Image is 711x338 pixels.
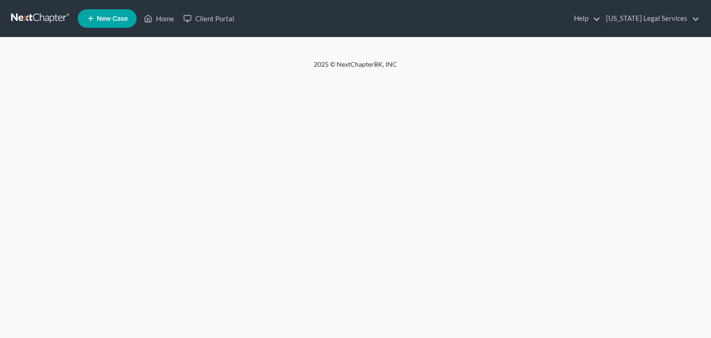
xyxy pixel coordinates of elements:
a: [US_STATE] Legal Services [601,10,699,27]
div: 2025 © NextChapterBK, INC [92,60,619,76]
a: Help [569,10,600,27]
a: Home [139,10,179,27]
new-legal-case-button: New Case [78,9,137,28]
a: Client Portal [179,10,239,27]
